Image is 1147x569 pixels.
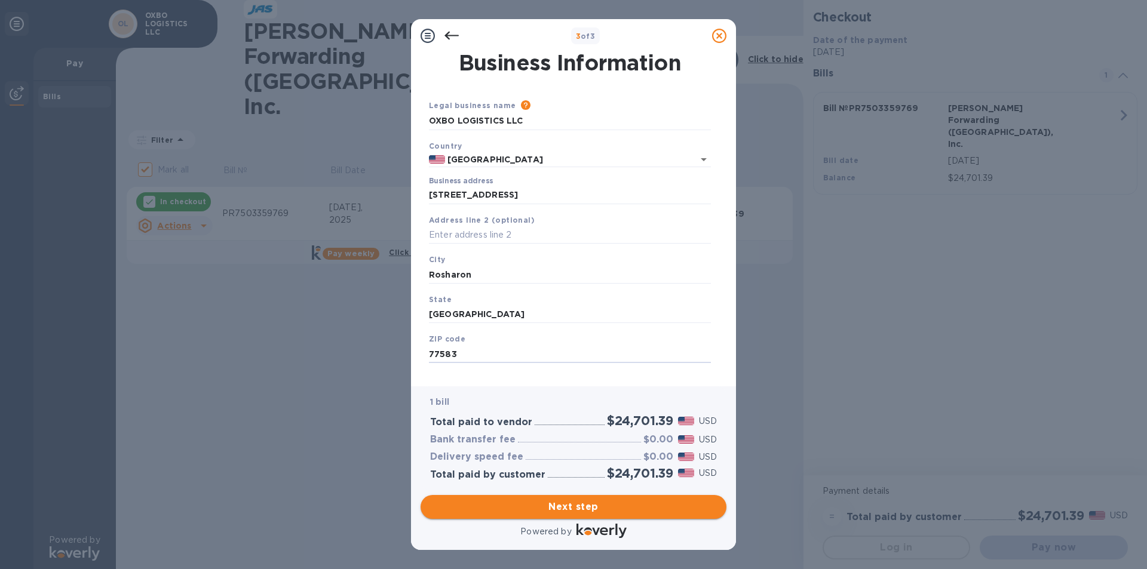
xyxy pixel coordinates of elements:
p: USD [699,415,717,427]
h3: Bank transfer fee [430,434,516,445]
p: USD [699,433,717,446]
b: State [429,295,452,304]
b: 1 bill [430,397,449,407]
img: Logo [576,524,627,538]
p: Powered by [520,525,571,538]
h1: Business Information [427,50,713,75]
h2: $24,701.39 [607,413,673,428]
button: Open [695,151,712,168]
button: Next step [421,495,726,519]
h3: $0.00 [643,434,673,445]
img: USD [678,435,694,444]
span: 3 [576,32,581,41]
input: Enter state [429,306,711,324]
b: of 3 [576,32,596,41]
h2: $24,701.39 [607,466,673,481]
h3: Delivery speed fee [430,451,523,463]
img: USD [678,453,694,461]
input: Enter legal business name [429,112,711,130]
input: Enter address line 2 [429,226,711,244]
h3: Total paid to vendor [430,417,532,428]
input: Select country [445,152,677,167]
b: City [429,255,446,264]
p: USD [699,467,717,479]
h3: Total paid by customer [430,469,545,481]
p: USD [699,451,717,463]
input: Enter ZIP code [429,345,711,363]
input: Enter city [429,266,711,284]
b: Address line 2 (optional) [429,216,535,224]
b: Country [429,142,462,150]
b: Legal business name [429,101,516,110]
img: USD [678,469,694,477]
h3: $0.00 [643,451,673,463]
span: Next step [430,500,717,514]
b: ZIP code [429,334,465,343]
label: Business address [429,178,493,185]
img: US [429,155,445,164]
img: USD [678,417,694,425]
input: Enter address [429,186,711,204]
